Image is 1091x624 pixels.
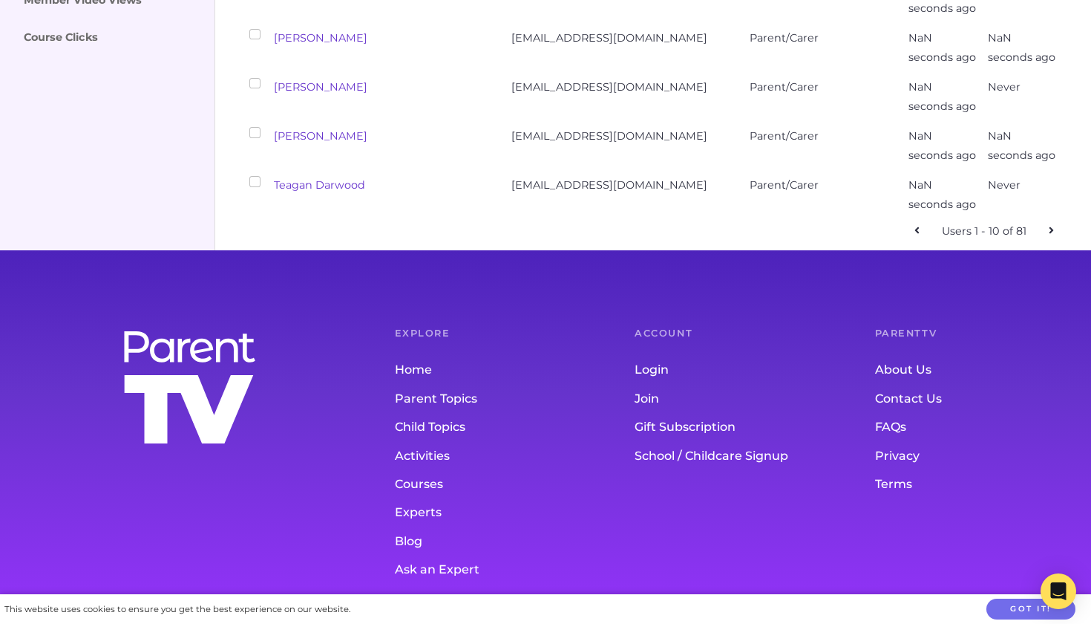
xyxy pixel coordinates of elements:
a: [PERSON_NAME] [274,80,367,94]
a: FAQs [875,413,1056,441]
a: Gift Subscription [635,413,816,441]
span: Parent/Carer [750,80,819,94]
a: [PERSON_NAME] [274,31,367,45]
img: parenttv-logo-stacked-white.f9d0032.svg [119,328,260,448]
a: Teagan Darwood [274,178,365,192]
a: Child Topics [395,413,576,441]
span: [EMAIL_ADDRESS][DOMAIN_NAME] [511,129,707,143]
h6: Explore [395,329,576,339]
a: Contact Us [875,385,1056,413]
a: Blog [395,527,576,556]
span: NaN seconds ago [988,129,1055,162]
a: Courses [395,470,576,498]
a: Ask an Expert [395,556,576,584]
span: [EMAIL_ADDRESS][DOMAIN_NAME] [511,80,707,94]
h6: ParentTV [875,329,1056,339]
span: Never [988,178,1020,192]
a: Experts [395,499,576,527]
a: Activities [395,442,576,470]
a: About Us [875,357,1056,385]
button: Got it! [986,599,1075,620]
div: Users 1 - 10 of 81 [931,222,1038,241]
a: Parent Topics [395,385,576,413]
div: This website uses cookies to ensure you get the best experience on our website. [4,602,350,617]
a: Login [635,357,816,385]
div: Open Intercom Messenger [1041,573,1076,609]
span: NaN seconds ago [908,178,976,211]
span: [EMAIL_ADDRESS][DOMAIN_NAME] [511,178,707,192]
span: Never [988,80,1020,94]
a: Privacy [875,442,1056,470]
a: Terms [875,470,1056,498]
a: Home [395,357,576,385]
a: [PERSON_NAME] [274,129,367,143]
a: Join [635,385,816,413]
h6: Account [635,329,816,339]
span: [EMAIL_ADDRESS][DOMAIN_NAME] [511,31,707,45]
span: NaN seconds ago [988,31,1055,64]
span: Parent/Carer [750,31,819,45]
span: NaN seconds ago [908,31,976,64]
span: NaN seconds ago [908,129,976,162]
a: School / Childcare Signup [635,442,816,470]
span: Parent/Carer [750,178,819,192]
span: Parent/Carer [750,129,819,143]
span: NaN seconds ago [908,80,976,113]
